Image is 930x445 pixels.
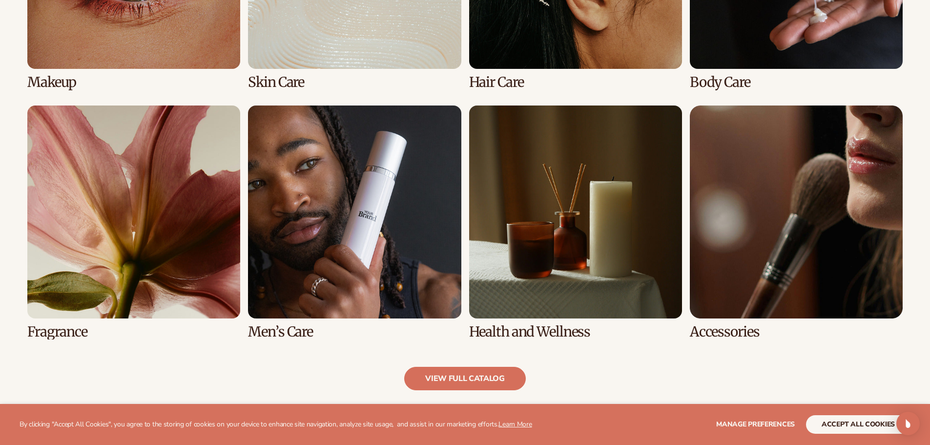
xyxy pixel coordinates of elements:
[498,420,532,429] a: Learn More
[716,415,795,434] button: Manage preferences
[27,106,240,339] div: 5 / 8
[248,75,461,90] h3: Skin Care
[716,420,795,429] span: Manage preferences
[896,412,920,435] div: Open Intercom Messenger
[690,106,903,339] div: 8 / 8
[20,421,532,429] p: By clicking "Accept All Cookies", you agree to the storing of cookies on your device to enhance s...
[469,75,682,90] h3: Hair Care
[27,75,240,90] h3: Makeup
[690,75,903,90] h3: Body Care
[248,106,461,339] div: 6 / 8
[806,415,910,434] button: accept all cookies
[404,367,526,390] a: view full catalog
[469,106,682,339] div: 7 / 8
